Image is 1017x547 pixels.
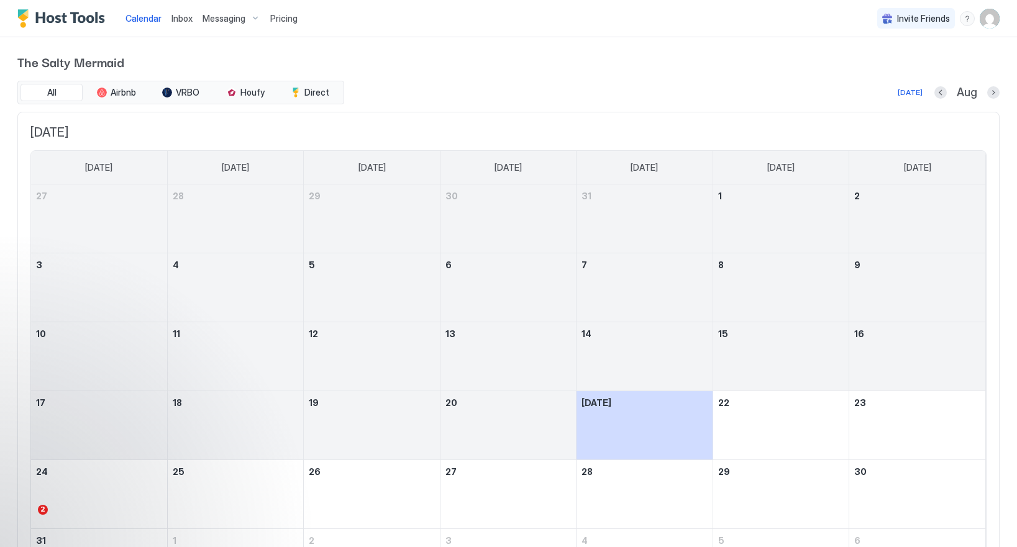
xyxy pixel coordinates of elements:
[304,253,439,276] a: August 5, 2025
[150,84,212,101] button: VRBO
[309,535,314,546] span: 2
[854,328,864,339] span: 16
[581,466,593,477] span: 28
[577,322,712,345] a: August 14, 2025
[495,162,522,173] span: [DATE]
[304,253,440,322] td: August 5, 2025
[85,162,112,173] span: [DATE]
[31,322,167,391] td: August 10, 2025
[581,397,611,408] span: [DATE]
[713,184,849,207] a: August 1, 2025
[854,466,867,477] span: 30
[36,191,47,201] span: 27
[445,191,458,201] span: 30
[171,12,193,25] a: Inbox
[577,460,712,483] a: August 28, 2025
[173,191,184,201] span: 28
[309,191,321,201] span: 29
[167,322,303,391] td: August 11, 2025
[718,260,724,270] span: 8
[167,253,303,322] td: August 4, 2025
[304,87,329,98] span: Direct
[904,162,931,173] span: [DATE]
[577,184,712,207] a: July 31, 2025
[713,184,849,253] td: August 1, 2025
[270,13,298,24] span: Pricing
[36,328,46,339] span: 10
[718,328,728,339] span: 15
[934,86,947,99] button: Previous month
[849,460,985,529] td: August 30, 2025
[440,391,576,460] td: August 20, 2025
[36,260,42,270] span: 3
[173,328,180,339] span: 11
[849,184,985,207] a: August 2, 2025
[17,52,1000,71] span: The Salty Mermaid
[849,184,985,253] td: August 2, 2025
[445,466,457,477] span: 27
[173,397,182,408] span: 18
[171,13,193,24] span: Inbox
[581,328,591,339] span: 14
[167,184,303,253] td: July 28, 2025
[31,253,167,276] a: August 3, 2025
[631,162,658,173] span: [DATE]
[445,260,452,270] span: 6
[445,397,457,408] span: 20
[304,460,439,483] a: August 26, 2025
[167,391,303,460] td: August 18, 2025
[987,86,1000,99] button: Next month
[309,466,321,477] span: 26
[896,85,924,100] button: [DATE]
[21,84,83,101] button: All
[73,151,125,184] a: Sunday
[445,535,452,546] span: 3
[767,162,795,173] span: [DATE]
[440,460,576,529] td: August 27, 2025
[111,87,136,98] span: Airbnb
[854,397,866,408] span: 23
[980,9,1000,29] div: User profile
[577,253,713,322] td: August 7, 2025
[960,11,975,26] div: menu
[713,253,849,322] td: August 8, 2025
[618,151,670,184] a: Thursday
[849,253,985,276] a: August 9, 2025
[849,322,985,391] td: August 16, 2025
[440,184,576,207] a: July 30, 2025
[849,253,985,322] td: August 9, 2025
[482,151,534,184] a: Wednesday
[713,253,849,276] a: August 8, 2025
[581,191,591,201] span: 31
[898,87,923,98] div: [DATE]
[957,86,977,100] span: Aug
[31,184,167,207] a: July 27, 2025
[718,466,730,477] span: 29
[581,535,588,546] span: 4
[125,12,162,25] a: Calendar
[713,460,849,483] a: August 29, 2025
[897,13,950,24] span: Invite Friends
[849,391,985,460] td: August 23, 2025
[849,322,985,345] a: August 16, 2025
[168,184,303,207] a: July 28, 2025
[849,391,985,414] a: August 23, 2025
[85,84,147,101] button: Airbnb
[31,391,167,414] a: August 17, 2025
[440,184,576,253] td: July 30, 2025
[304,391,440,460] td: August 19, 2025
[36,397,45,408] span: 17
[304,391,439,414] a: August 19, 2025
[36,535,46,546] span: 31
[304,184,440,253] td: July 29, 2025
[718,397,729,408] span: 22
[17,9,111,28] a: Host Tools Logo
[854,260,860,270] span: 9
[309,397,319,408] span: 19
[577,460,713,529] td: August 28, 2025
[577,253,712,276] a: August 7, 2025
[47,87,57,98] span: All
[713,460,849,529] td: August 29, 2025
[713,391,849,414] a: August 22, 2025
